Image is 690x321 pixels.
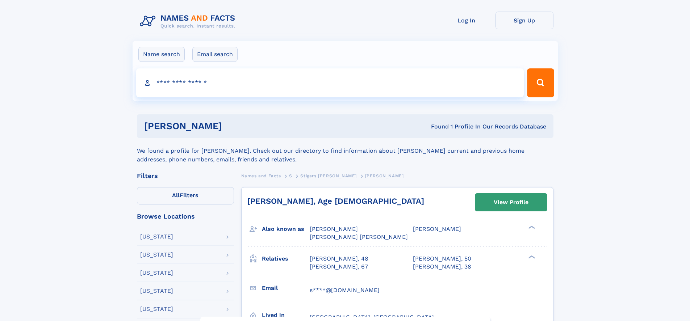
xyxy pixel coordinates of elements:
[137,187,234,204] label: Filters
[527,68,554,97] button: Search Button
[140,288,173,294] div: [US_STATE]
[289,171,292,180] a: S
[326,123,546,131] div: Found 1 Profile In Our Records Database
[137,213,234,220] div: Browse Locations
[144,122,327,131] h1: [PERSON_NAME]
[365,173,404,178] span: [PERSON_NAME]
[527,254,535,259] div: ❯
[300,171,357,180] a: Stigars [PERSON_NAME]
[138,47,185,62] label: Name search
[262,282,310,294] h3: Email
[310,263,368,271] a: [PERSON_NAME], 67
[300,173,357,178] span: Stigars [PERSON_NAME]
[137,12,241,31] img: Logo Names and Facts
[495,12,553,29] a: Sign Up
[413,225,461,232] span: [PERSON_NAME]
[140,234,173,240] div: [US_STATE]
[494,194,528,211] div: View Profile
[247,197,424,206] a: [PERSON_NAME], Age [DEMOGRAPHIC_DATA]
[192,47,238,62] label: Email search
[136,68,524,97] input: search input
[140,270,173,276] div: [US_STATE]
[172,192,180,199] span: All
[475,194,547,211] a: View Profile
[262,223,310,235] h3: Also known as
[310,225,358,232] span: [PERSON_NAME]
[527,225,535,230] div: ❯
[310,314,434,321] span: [GEOGRAPHIC_DATA], [GEOGRAPHIC_DATA]
[438,12,495,29] a: Log In
[413,255,471,263] a: [PERSON_NAME], 50
[413,263,471,271] a: [PERSON_NAME], 38
[137,138,553,164] div: We found a profile for [PERSON_NAME]. Check out our directory to find information about [PERSON_N...
[262,253,310,265] h3: Relatives
[140,306,173,312] div: [US_STATE]
[241,171,281,180] a: Names and Facts
[310,233,408,240] span: [PERSON_NAME] [PERSON_NAME]
[310,255,368,263] a: [PERSON_NAME], 48
[289,173,292,178] span: S
[140,252,173,258] div: [US_STATE]
[137,173,234,179] div: Filters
